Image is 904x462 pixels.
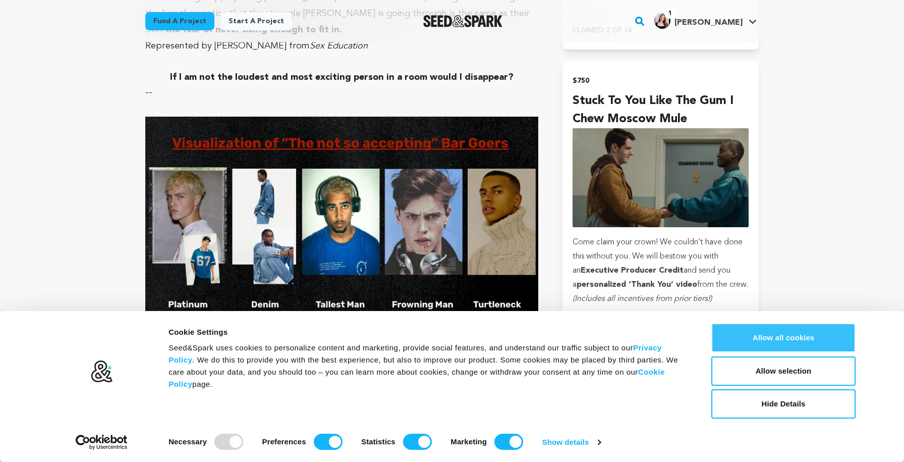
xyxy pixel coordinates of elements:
strong: personalized ‘Thank You’ video [577,281,697,289]
strong: Executive Producer Credit [581,267,684,275]
h3: If I am not the loudest and most exciting person in a room would I disappear? [145,70,538,84]
div: Seed&Spark uses cookies to personalize content and marketing, provide social features, and unders... [168,342,689,390]
p: -- [145,84,538,100]
a: Show details [542,435,601,450]
span: 1 [664,9,676,19]
button: Allow selection [711,356,856,386]
a: Madeleine S.'s Profile [652,11,759,29]
img: Seed&Spark Logo Dark Mode [423,15,502,27]
strong: Marketing [450,437,487,446]
img: logo [90,360,113,383]
strong: Preferences [262,437,306,446]
a: Usercentrics Cookiebot - opens in a new window [58,435,146,450]
a: Fund a project [145,12,214,30]
a: Privacy Policy [168,343,662,364]
span: Come claim your crown! We couldn’t have done this without you. We will bestow you with an [573,238,743,275]
img: incentive [573,128,749,227]
div: Madeleine S.'s Profile [654,13,743,29]
h4: Stuck To You Like The Gum I Chew Moscow Mule [573,92,749,128]
button: Allow all cookies [711,323,856,352]
div: Cookie Settings [168,326,689,338]
span: [PERSON_NAME] [674,19,743,27]
strong: Statistics [361,437,395,446]
span: from the crew. [697,281,748,289]
strong: Necessary [168,437,207,446]
img: b712a51c881b1bd0.jpg [654,13,670,29]
a: Seed&Spark Homepage [423,15,502,27]
em: Sex Education [310,41,368,50]
h2: $750 [573,74,749,88]
em: (Includes all incentives from prior tiers!) [573,295,712,303]
span: Madeleine S.'s Profile [652,11,759,32]
button: Hide Details [711,389,856,419]
img: 1718425147-Screenshot%202024-06-15%20at%2012.18.59%E2%80%AFAM.png [145,117,538,326]
a: Start a project [220,12,292,30]
span: Represented by [PERSON_NAME] from [145,41,310,50]
button: $750 Stuck To You Like The Gum I Chew Moscow Mule incentive Come claim your crown! We couldn’t ha... [562,62,759,346]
